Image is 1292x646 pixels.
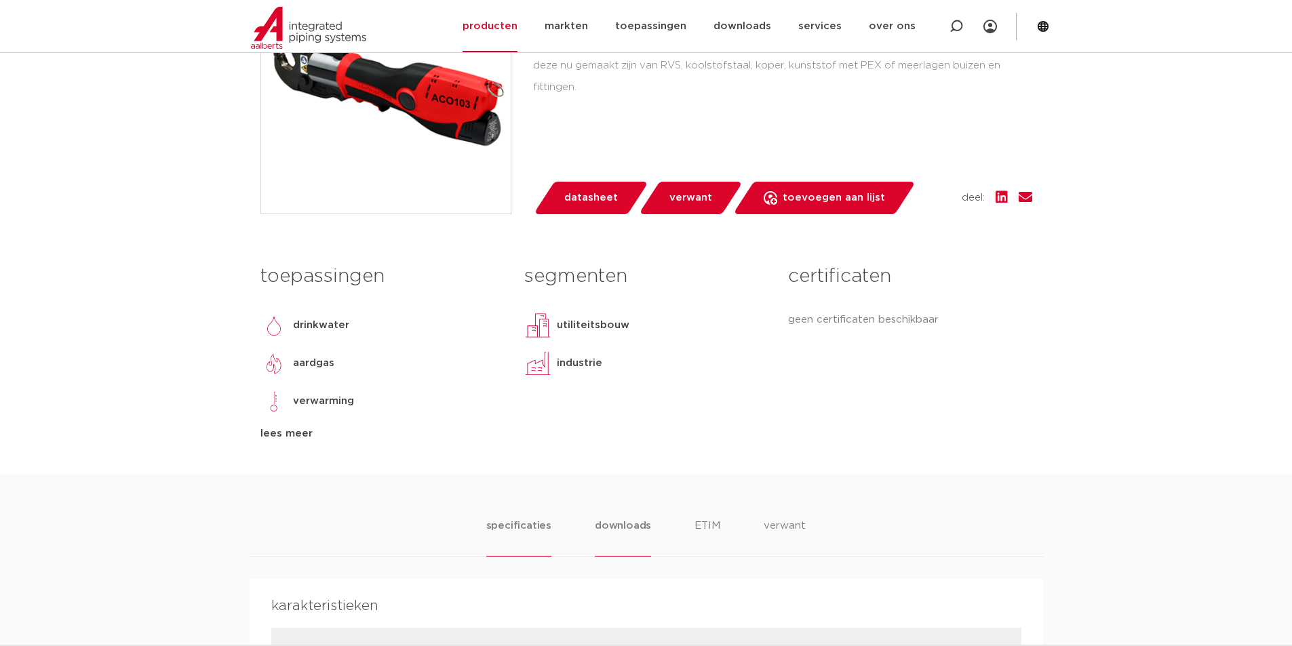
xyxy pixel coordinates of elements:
li: verwant [764,518,806,557]
img: industrie [524,350,551,377]
p: industrie [557,355,602,371]
h3: certificaten [788,263,1032,290]
span: deel: [962,190,985,206]
h4: karakteristieken [271,595,1021,617]
p: geen certificaten beschikbaar [788,312,1032,328]
p: drinkwater [293,317,349,334]
div: lees meer [260,426,504,442]
a: datasheet [533,182,648,214]
p: verwarming [293,393,354,409]
p: utiliteitsbouw [557,317,629,334]
h3: toepassingen [260,263,504,290]
a: verwant [638,182,743,214]
li: downloads [595,518,651,557]
li: specificaties [486,518,551,557]
span: toevoegen aan lijst [783,187,885,209]
h3: segmenten [524,263,768,290]
img: drinkwater [260,312,288,339]
img: verwarming [260,388,288,415]
p: aardgas [293,355,334,371]
span: verwant [669,187,712,209]
span: datasheet [564,187,618,209]
img: utiliteitsbouw [524,312,551,339]
li: ETIM [694,518,720,557]
img: aardgas [260,350,288,377]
